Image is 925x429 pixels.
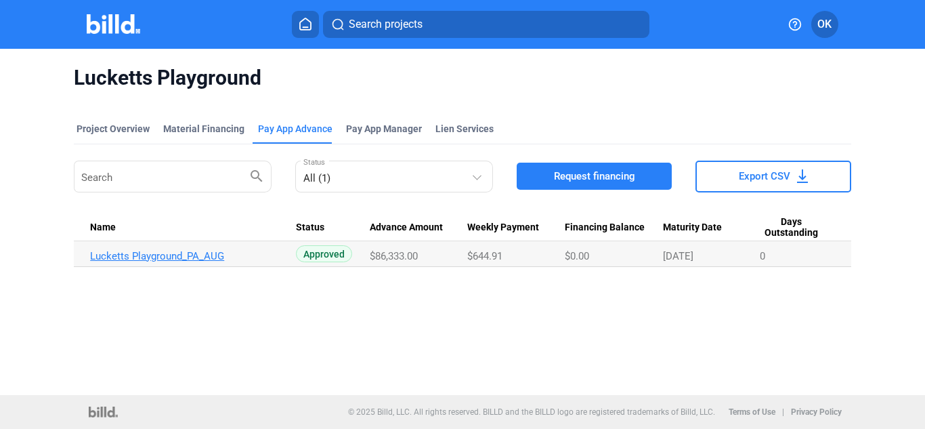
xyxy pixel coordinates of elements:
[811,11,838,38] button: OK
[90,222,116,234] span: Name
[90,222,296,234] div: Name
[77,122,150,136] div: Project Overview
[323,11,649,38] button: Search projects
[760,216,823,239] span: Days Outstanding
[565,250,589,262] span: $0.00
[296,245,352,262] span: Approved
[791,407,842,417] b: Privacy Policy
[729,407,775,417] b: Terms of Use
[517,163,672,190] button: Request financing
[163,122,244,136] div: Material Financing
[296,222,370,234] div: Status
[739,169,790,183] span: Export CSV
[565,222,645,234] span: Financing Balance
[249,167,265,184] mat-icon: search
[565,222,663,234] div: Financing Balance
[760,250,765,262] span: 0
[303,172,330,184] mat-select-trigger: All (1)
[467,222,565,234] div: Weekly Payment
[467,222,539,234] span: Weekly Payment
[349,16,423,33] span: Search projects
[370,222,443,234] span: Advance Amount
[370,222,467,234] div: Advance Amount
[817,16,832,33] span: OK
[760,216,835,239] div: Days Outstanding
[435,122,494,136] div: Lien Services
[348,407,715,417] p: © 2025 Billd, LLC. All rights reserved. BILLD and the BILLD logo are registered trademarks of Bil...
[89,407,118,417] img: logo
[695,161,851,192] button: Export CSV
[296,222,324,234] span: Status
[346,122,422,136] span: Pay App Manager
[554,169,635,183] span: Request financing
[90,250,296,262] a: Lucketts Playground_PA_AUG
[74,65,851,91] span: Lucketts Playground
[467,250,502,262] span: $644.91
[663,222,722,234] span: Maturity Date
[663,222,760,234] div: Maturity Date
[782,407,784,417] p: |
[663,250,693,262] span: [DATE]
[87,14,140,34] img: Billd Company Logo
[258,122,332,136] div: Pay App Advance
[370,250,418,262] span: $86,333.00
